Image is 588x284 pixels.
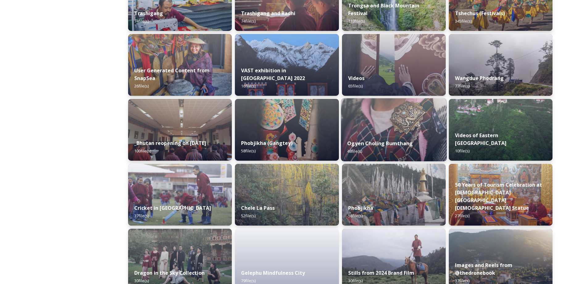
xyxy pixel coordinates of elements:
[342,164,446,226] img: Phobjika%2520by%2520Matt%2520Dutile1.jpg
[348,278,363,283] span: 30 file(s)
[241,269,305,276] strong: Gelephu Mindfulness City
[241,213,256,218] span: 52 file(s)
[128,34,232,96] img: 0FDA4458-C9AB-4E2F-82A6-9DC136F7AE71.jpeg
[341,98,447,161] img: Ogyen%2520Choling%2520by%2520Matt%2520Dutile5.jpg
[348,205,373,211] strong: Phobjikha
[235,99,339,161] img: Phobjika%2520by%2520Matt%2520Dutile2.jpg
[348,18,365,24] span: 119 file(s)
[348,213,363,218] span: 58 file(s)
[235,164,339,226] img: Marcus%2520Westberg%2520Chelela%2520Pass%25202023_52.jpg
[455,83,469,89] span: 77 file(s)
[455,213,469,218] span: 27 file(s)
[347,148,362,154] span: 48 file(s)
[241,83,256,89] span: 16 file(s)
[241,67,305,82] strong: VAST exhibition in [GEOGRAPHIC_DATA] 2022
[449,164,553,226] img: DSC00164.jpg
[128,99,232,161] img: DSC00319.jpg
[134,18,149,24] span: 74 file(s)
[241,140,293,146] strong: Phobjikha (Gangtey)
[455,262,512,276] strong: Images and Reels from @thedronebook
[342,34,446,96] img: Textile.jpg
[455,10,505,17] strong: Tshechus (Festivals)
[134,83,149,89] span: 26 file(s)
[348,269,414,276] strong: Stills from 2024 Brand Film
[134,148,151,154] span: 100 file(s)
[134,205,211,211] strong: Cricket in [GEOGRAPHIC_DATA]
[134,213,149,218] span: 37 file(s)
[241,205,275,211] strong: Chele La Pass
[134,140,206,146] strong: _Bhutan reopening on [DATE]
[241,148,256,154] span: 58 file(s)
[455,181,542,211] strong: 50 Years of Tourism Celebration at [DEMOGRAPHIC_DATA][GEOGRAPHIC_DATA][DEMOGRAPHIC_DATA] Statue
[134,278,149,283] span: 30 file(s)
[241,278,256,283] span: 79 file(s)
[134,67,210,82] strong: User Generated Content from SnapSea
[134,269,205,276] strong: Dragon in the Sky Collection
[455,75,504,82] strong: Wangdue Phodrang
[348,75,365,82] strong: Videos
[235,34,339,96] img: VAST%2520Bhutan%2520art%2520exhibition%2520in%2520Brussels3.jpg
[449,34,553,96] img: 2022-10-01%252016.15.46.jpg
[241,18,256,24] span: 74 file(s)
[134,10,163,17] strong: Trashigang
[348,2,419,17] strong: Trongsa and Black Mountain Festival
[241,10,295,17] strong: Trashigang and Radhi
[347,140,413,147] strong: Ogyen Choling Bumthang
[449,99,553,161] img: East%2520Bhutan%2520-%2520Khoma%25204K%2520Color%2520Graded.jpg
[455,278,469,283] span: 37 file(s)
[455,132,507,146] strong: Videos of Eastern [GEOGRAPHIC_DATA]
[455,148,469,154] span: 10 file(s)
[128,164,232,226] img: Bhutan%2520Cricket%25201.jpeg
[455,18,472,24] span: 345 file(s)
[348,83,363,89] span: 65 file(s)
